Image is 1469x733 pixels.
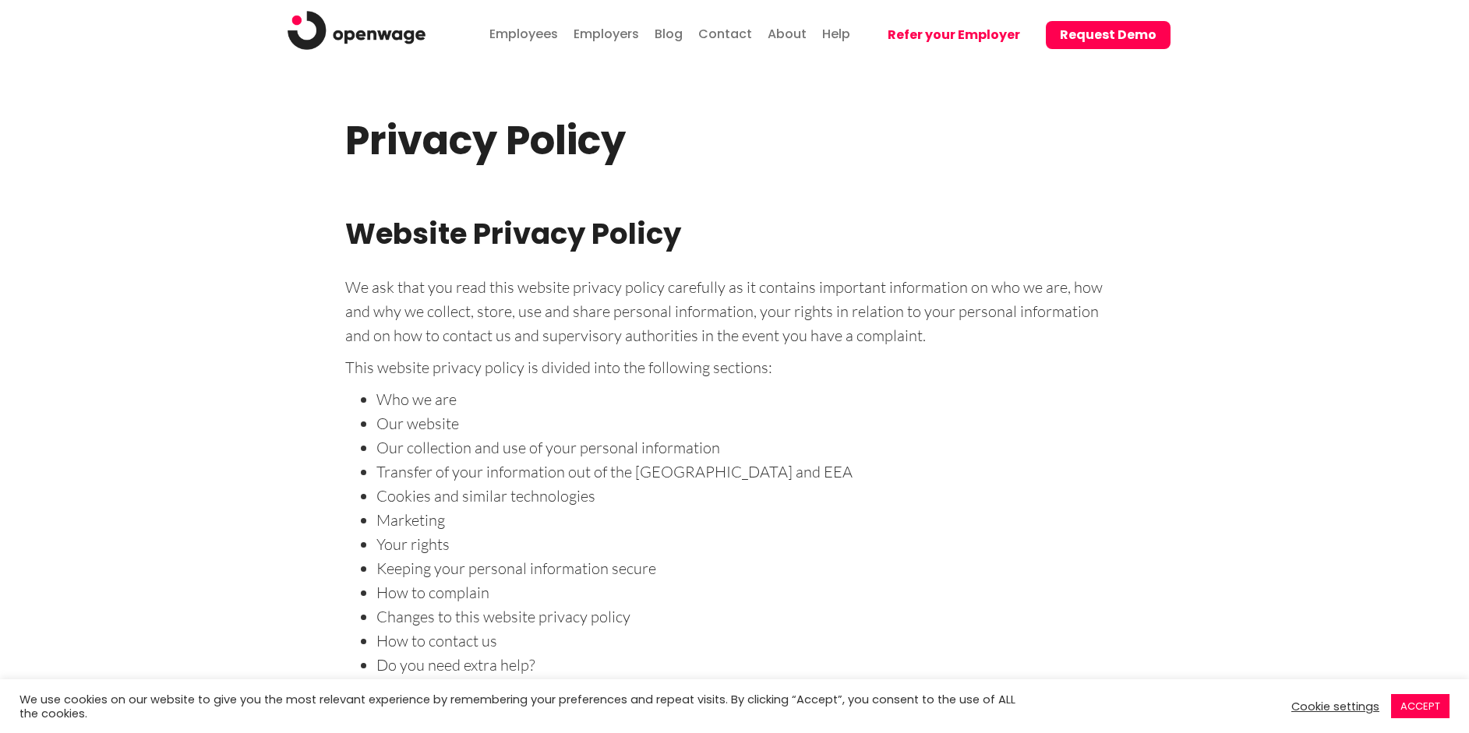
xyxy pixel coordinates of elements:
strong: Website Privacy Policy [345,213,681,254]
a: Blog [651,11,687,54]
li: Our website [376,411,1125,435]
p: We ask that you read this website privacy policy carefully as it contains important information o... [345,275,1125,347]
li: Cookies and similar technologies [376,484,1125,508]
a: ACCEPT [1391,694,1450,718]
button: Refer your Employer [874,21,1034,49]
li: How to contact us [376,629,1125,653]
li: Keeping your personal information secure [376,556,1125,580]
div: We use cookies on our website to give you the most relevant experience by remembering your prefer... [19,692,1021,721]
li: Changes to this website privacy policy [376,604,1125,629]
a: Employers [570,11,643,54]
a: Refer your Employer [862,5,1034,67]
h1: Privacy Policy [345,118,1125,178]
a: Request Demo [1034,5,1171,67]
li: How to complain [376,580,1125,604]
li: Who we are [376,387,1125,411]
iframe: Help widget launcher [1330,643,1452,686]
a: Cookie settings [1291,700,1379,714]
li: Your rights [376,532,1125,556]
a: Help [818,11,854,54]
li: Do you need extra help? [376,653,1125,677]
a: About [764,11,810,54]
li: Our collection and use of your personal information [376,435,1125,460]
a: Contact [694,11,756,54]
li: Transfer of your information out of the [GEOGRAPHIC_DATA] and EEA [376,460,1125,484]
a: Employees [486,11,562,54]
p: This website privacy policy is divided into the following sections: [345,355,1125,379]
button: Request Demo [1046,21,1171,49]
li: Marketing [376,508,1125,532]
img: logo.png [288,11,426,50]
